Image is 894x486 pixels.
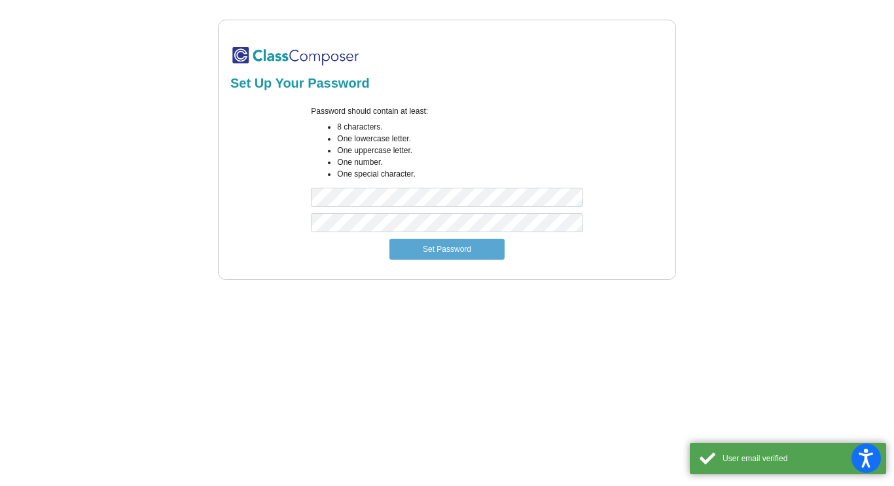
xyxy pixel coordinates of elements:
[311,105,428,117] label: Password should contain at least:
[337,133,582,145] li: One lowercase letter.
[230,75,664,91] h2: Set Up Your Password
[389,239,505,260] button: Set Password
[723,453,876,464] div: User email verified
[337,156,582,168] li: One number.
[337,145,582,156] li: One uppercase letter.
[337,121,582,133] li: 8 characters.
[337,168,582,180] li: One special character.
